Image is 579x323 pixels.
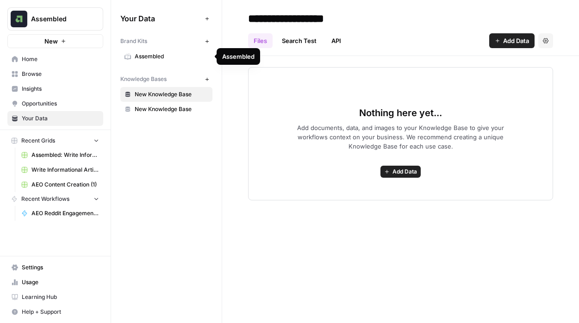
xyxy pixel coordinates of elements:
span: Usage [22,278,99,286]
button: Help + Support [7,304,103,319]
span: Browse [22,70,99,78]
span: Add documents, data, and images to your Knowledge Base to give your workflows context on your bus... [282,123,519,151]
span: New Knowledge Base [135,90,208,99]
span: Settings [22,263,99,272]
a: Settings [7,260,103,275]
button: Recent Grids [7,134,103,148]
span: Insights [22,85,99,93]
span: Add Data [503,36,529,45]
a: New Knowledge Base [120,87,212,102]
span: Add Data [392,168,417,176]
a: AEO Reddit Engagement - Fork [17,206,103,221]
span: Recent Grids [21,137,55,145]
span: Learning Hub [22,293,99,301]
span: Write Informational Article [31,166,99,174]
span: Opportunities [22,99,99,108]
a: Usage [7,275,103,290]
a: Assembled [120,49,212,64]
span: New [44,37,58,46]
span: AEO Content Creation (1) [31,180,99,189]
a: Learning Hub [7,290,103,304]
a: Insights [7,81,103,96]
span: Nothing here yet... [359,106,442,119]
button: New [7,34,103,48]
a: Opportunities [7,96,103,111]
span: Assembled: Write Informational Article [31,151,99,159]
button: Add Data [489,33,535,48]
a: Your Data [7,111,103,126]
a: Assembled: Write Informational Article [17,148,103,162]
span: Your Data [120,13,201,24]
span: Home [22,55,99,63]
span: Brand Kits [120,37,147,45]
span: Assembled [135,52,208,61]
a: AEO Content Creation (1) [17,177,103,192]
a: Home [7,52,103,67]
span: New Knowledge Base [135,105,208,113]
span: Your Data [22,114,99,123]
img: Assembled Logo [11,11,27,27]
button: Add Data [380,166,421,178]
button: Recent Workflows [7,192,103,206]
a: New Knowledge Base [120,102,212,117]
span: Knowledge Bases [120,75,167,83]
a: Search Test [276,33,322,48]
span: Assembled [31,14,87,24]
div: Assembled [222,52,255,61]
span: Recent Workflows [21,195,69,203]
button: Workspace: Assembled [7,7,103,31]
a: Write Informational Article [17,162,103,177]
span: Help + Support [22,308,99,316]
span: AEO Reddit Engagement - Fork [31,209,99,217]
a: API [326,33,347,48]
a: Files [248,33,273,48]
a: Browse [7,67,103,81]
